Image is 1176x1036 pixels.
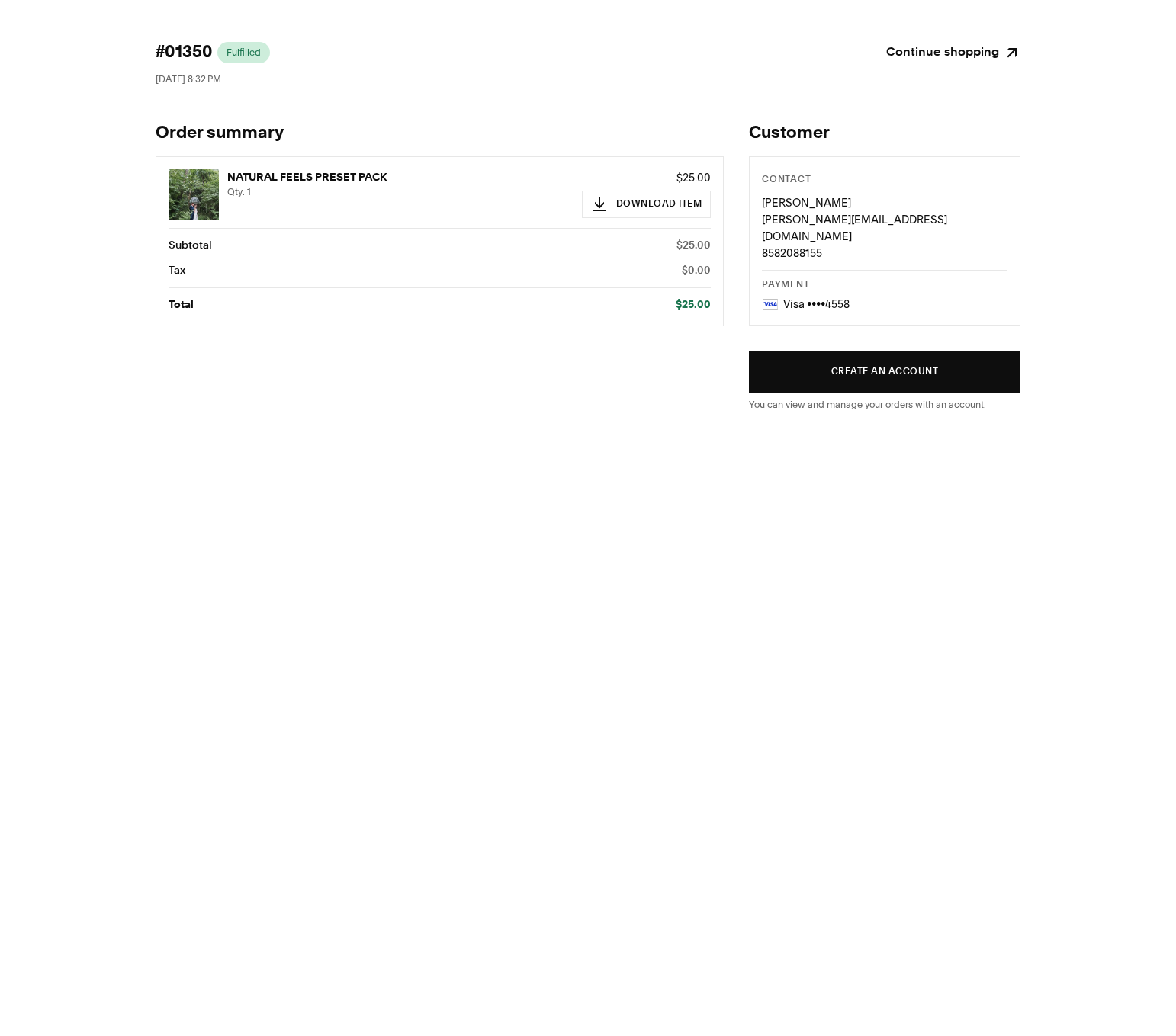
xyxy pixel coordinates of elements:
img: NATURAL FEELS PRESET PACK [169,169,219,220]
p: Visa ••••4558 [783,296,850,313]
p: $25.00 [582,169,712,186]
span: 8582088155 [762,246,822,260]
p: $0.00 [682,262,711,279]
span: [PERSON_NAME] [762,196,851,210]
h2: Customer [749,123,1020,144]
p: NATURAL FEELS PRESET PACK [227,169,574,186]
a: Continue shopping [886,42,1020,63]
span: Contact [762,175,811,184]
span: Qty: 1 [227,186,251,197]
span: Fulfilled [227,47,261,59]
span: Payment [762,281,809,290]
span: [DATE] 8:32 PM [156,73,221,85]
p: $25.00 [676,297,711,313]
button: Download Item [582,191,712,218]
span: [PERSON_NAME][EMAIL_ADDRESS][DOMAIN_NAME] [762,213,947,243]
p: Tax [169,262,185,279]
p: Subtotal [169,237,212,254]
span: #01350 [156,42,213,63]
h1: Order summary [156,123,724,144]
p: $25.00 [676,237,711,254]
p: Total [169,297,194,313]
button: Create an account [749,351,1020,393]
span: You can view and manage your orders with an account. [749,399,986,410]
